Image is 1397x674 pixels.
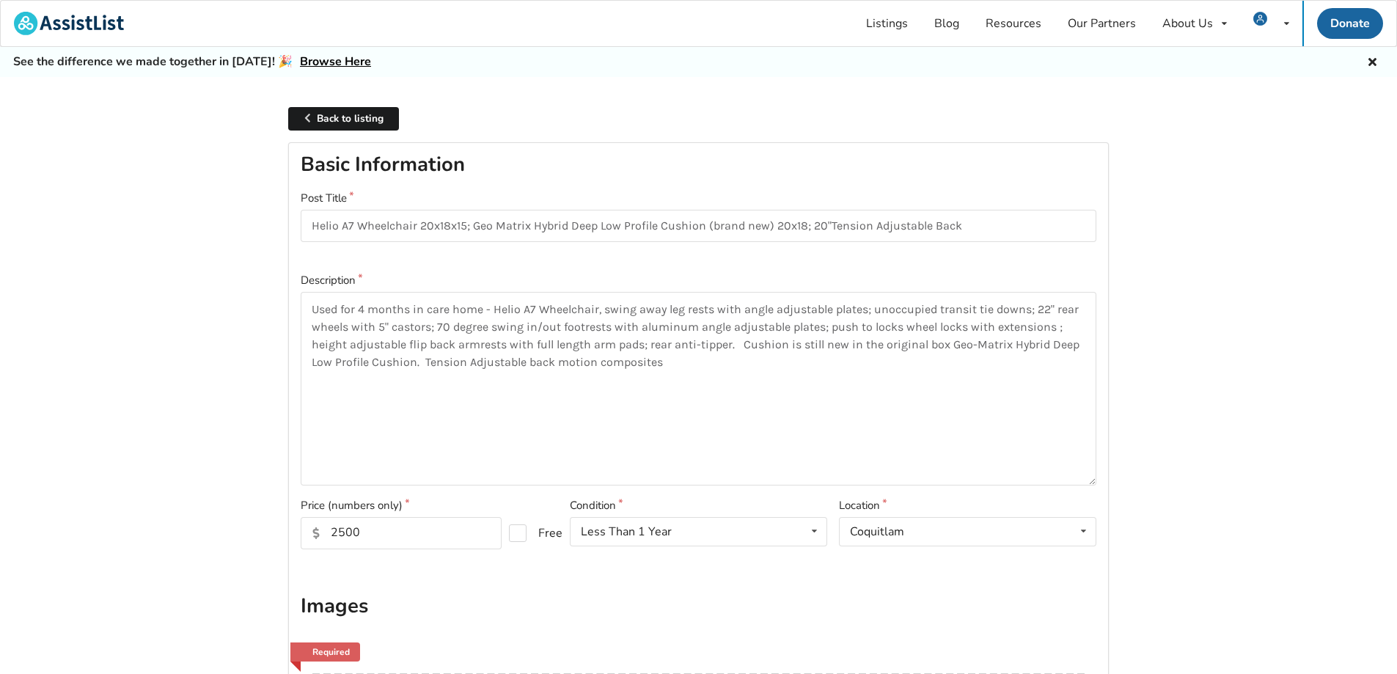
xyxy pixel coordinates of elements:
label: Price (numbers only) [301,497,558,514]
label: Location [839,497,1096,514]
a: Our Partners [1055,1,1149,46]
div: Coquitlam [850,526,904,538]
img: user icon [1253,12,1267,26]
label: Description [301,272,1096,289]
div: About Us [1162,18,1213,29]
label: Free [509,524,551,542]
h5: See the difference we made together in [DATE]! 🎉 [13,54,371,70]
a: Listings [853,1,921,46]
a: Blog [921,1,972,46]
div: Less Than 1 Year [581,526,672,538]
h2: Images [301,593,1096,619]
img: assistlist-logo [14,12,124,35]
h2: Basic Information [301,152,1096,177]
a: Resources [972,1,1055,46]
a: Required [290,642,361,662]
label: Post Title [301,190,1096,207]
label: Condition [570,497,827,514]
a: Browse Here [300,54,371,70]
textarea: Used for 4 months in care home - Helio A7 Wheelchair, swing away leg rests with angle adjustable ... [301,292,1096,486]
a: Back to listing [288,107,399,131]
a: Donate [1317,8,1383,39]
